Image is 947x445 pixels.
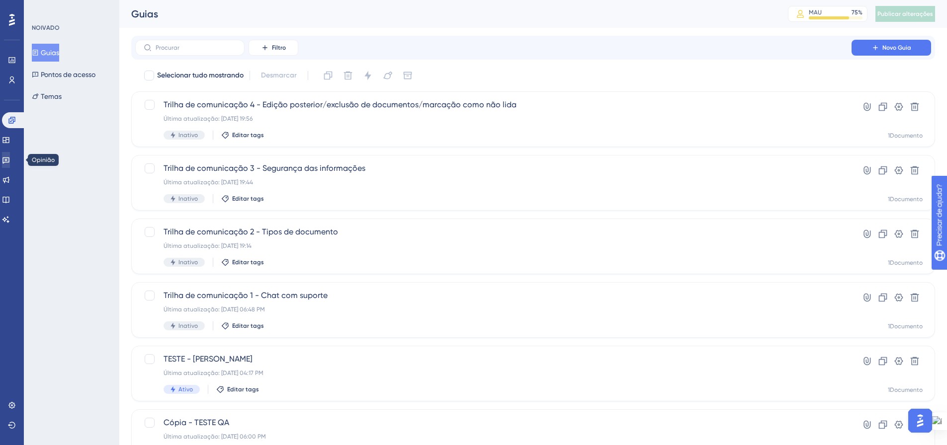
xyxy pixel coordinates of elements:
[164,242,252,249] font: Última atualização: [DATE] 19:14
[178,259,198,266] font: Inativo
[164,100,517,109] font: Trilha de comunicação 4 - Edição posterior/exclusão de documentos/marcação como não lida
[888,386,923,393] font: 1Documento
[178,322,198,329] font: Inativo
[232,259,264,266] font: Editar tags
[221,258,264,266] button: Editar tags
[256,67,302,84] button: Desmarcar
[888,196,923,203] font: 1Documento
[221,195,264,203] button: Editar tags
[227,386,259,393] font: Editar tags
[164,179,253,186] font: Última atualização: [DATE] 19:44
[852,40,931,56] button: Novo Guia
[858,9,862,16] font: %
[888,259,923,266] font: 1Documento
[875,6,935,22] button: Publicar alterações
[178,132,198,139] font: Inativo
[232,132,264,139] font: Editar tags
[221,131,264,139] button: Editar tags
[164,418,229,427] font: Cópia - TESTE QA
[232,322,264,329] font: Editar tags
[261,71,297,79] font: Desmarcar
[221,322,264,330] button: Editar tags
[164,115,253,122] font: Última atualização: [DATE] 19:56
[905,406,935,436] iframe: Iniciador do Assistente de IA do UserGuiding
[178,386,193,393] font: Ativo
[131,8,158,20] font: Guias
[164,291,328,300] font: Trilha de comunicação 1 - Chat com suporte
[23,4,86,12] font: Precisar de ajuda?
[32,66,95,83] button: Pontos de acesso
[232,195,264,202] font: Editar tags
[882,44,911,51] font: Novo Guia
[164,306,265,313] font: Última atualização: [DATE] 06:48 PM
[877,10,933,17] font: Publicar alterações
[888,132,923,139] font: 1Documento
[809,9,822,16] font: MAU
[164,227,338,236] font: Trilha de comunicação 2 - Tipos de documento
[272,44,286,51] font: Filtro
[216,385,259,393] button: Editar tags
[178,195,198,202] font: Inativo
[249,40,298,56] button: Filtro
[852,9,858,16] font: 75
[156,44,236,51] input: Procurar
[32,44,59,62] button: Guias
[32,87,62,105] button: Temas
[41,49,59,57] font: Guias
[164,433,266,440] font: Última atualização: [DATE] 06:00 PM
[888,323,923,330] font: 1Documento
[164,370,263,376] font: Última atualização: [DATE] 04:17 PM
[157,71,244,79] font: Selecionar tudo mostrando
[41,71,95,78] font: Pontos de acesso
[164,163,365,173] font: Trilha de comunicação 3 - Segurança das informações
[32,24,60,31] font: NOIVADO
[164,354,253,364] font: TESTE - [PERSON_NAME]
[41,92,62,100] font: Temas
